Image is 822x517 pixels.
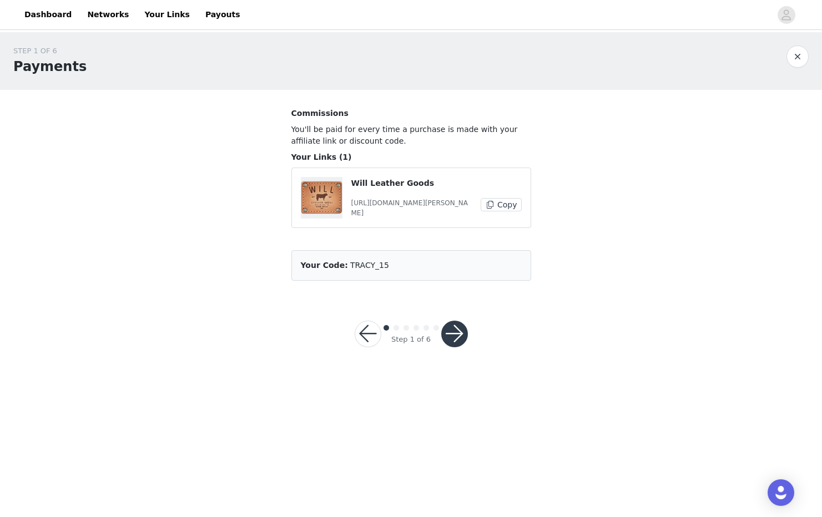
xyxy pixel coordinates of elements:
[199,2,247,27] a: Payouts
[138,2,196,27] a: Your Links
[291,124,531,147] p: You'll be paid for every time a purchase is made with your affiliate link or discount code.
[18,2,78,27] a: Dashboard
[350,261,389,270] span: TRACY_15
[13,57,87,77] h1: Payments
[291,108,531,119] p: Commissions
[351,178,522,189] p: Will Leather Goods
[13,45,87,57] div: STEP 1 OF 6
[351,198,472,218] p: [URL][DOMAIN_NAME][PERSON_NAME]
[301,181,342,214] img: Will Leather Goods
[781,6,791,24] div: avatar
[481,198,521,211] button: Copy
[80,2,135,27] a: Networks
[291,151,531,163] h2: Your Links (1)
[301,261,348,270] span: Your Code:
[391,334,431,345] div: Step 1 of 6
[768,479,794,506] div: Open Intercom Messenger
